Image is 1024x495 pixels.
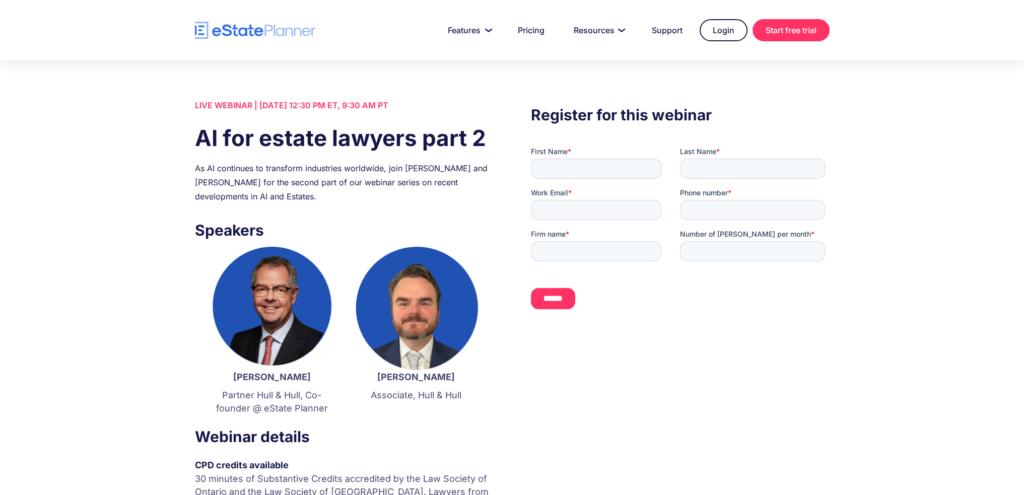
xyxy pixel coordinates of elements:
[436,20,501,40] a: Features
[377,372,455,382] strong: [PERSON_NAME]
[195,22,316,39] a: home
[210,389,334,415] p: Partner Hull & Hull, Co-founder @ eState Planner
[562,20,635,40] a: Resources
[195,161,493,203] div: As AI continues to transform industries worldwide, join [PERSON_NAME] and [PERSON_NAME] for the s...
[531,103,829,126] h3: Register for this webinar
[195,122,493,154] h1: AI for estate lawyers part 2
[531,147,829,318] iframe: Form 0
[506,20,557,40] a: Pricing
[195,98,493,112] div: LIVE WEBINAR | [DATE] 12:30 PM ET, 9:30 AM PT
[195,219,493,242] h3: Speakers
[753,19,830,41] a: Start free trial
[354,389,478,402] p: Associate, Hull & Hull
[233,372,311,382] strong: [PERSON_NAME]
[640,20,695,40] a: Support
[700,19,747,41] a: Login
[195,460,289,470] strong: CPD credits available
[195,425,493,448] h3: Webinar details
